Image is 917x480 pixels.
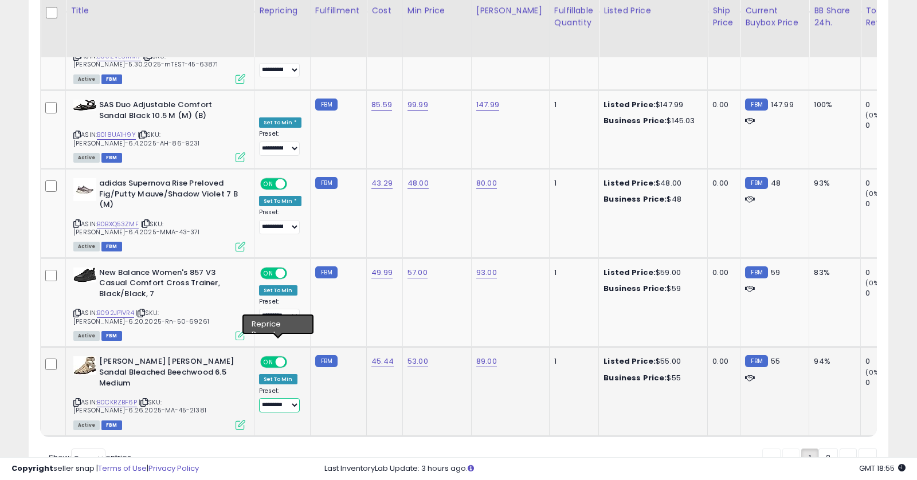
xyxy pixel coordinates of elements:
span: 55 [771,356,780,367]
span: All listings currently available for purchase on Amazon [73,153,100,163]
div: 0 [865,377,912,388]
span: ON [261,179,276,189]
div: 1 [554,178,590,188]
div: $55.00 [604,356,699,367]
b: SAS Duo Adjustable Comfort Sandal Black 10.5 M (M) (B) [99,100,238,124]
div: Preset: [259,130,301,156]
small: FBM [315,177,338,189]
div: seller snap | | [11,463,199,474]
a: 89.00 [476,356,497,367]
span: | SKU: [PERSON_NAME]-6.20.2025-Rn-50-69261 [73,308,209,325]
div: 0.00 [712,100,731,110]
div: $55 [604,373,699,383]
span: | SKU: [PERSON_NAME]-5.30.2025-rnTEST-45-63871 [73,52,218,69]
span: All listings currently available for purchase on Amazon [73,420,100,430]
a: 57.00 [407,267,428,278]
small: FBM [745,99,767,111]
div: Cost [371,5,398,17]
a: B018UA1H9Y [97,130,136,140]
div: Set To Min * [259,196,301,206]
b: [PERSON_NAME] [PERSON_NAME] Sandal Bleached Beechwood 6.5 Medium [99,356,238,391]
span: All listings currently available for purchase on Amazon [73,74,100,84]
div: ASIN: [73,356,245,428]
div: 1 [554,267,590,278]
div: 0.00 [712,356,731,367]
span: 147.99 [771,99,794,110]
a: 147.99 [476,99,499,111]
div: Last InventoryLab Update: 3 hours ago. [324,463,906,474]
span: All listings currently available for purchase on Amazon [73,242,100,251]
b: Business Price: [604,194,667,204]
a: 93.00 [476,267,497,278]
div: $147.99 [604,100,699,110]
a: 48.00 [407,178,429,189]
b: Listed Price: [604,99,656,110]
a: 99.99 [407,99,428,111]
a: B092JP1VR4 [97,308,134,318]
img: 31Tj9uB5x6L._SL40_.jpg [73,267,96,282]
span: | SKU: [PERSON_NAME]-6.26.2025-MA-45-21381 [73,398,206,415]
div: ASIN: [73,100,245,161]
a: B0BXQ53ZMF [97,219,139,229]
div: 94% [814,356,852,367]
a: 45.44 [371,356,394,367]
img: 318uD3FM7HL._SL40_.jpg [73,178,96,201]
div: 1 [554,100,590,110]
small: FBM [315,266,338,278]
div: $59.00 [604,267,699,278]
span: All listings currently available for purchase on Amazon [73,331,100,341]
span: ON [261,357,276,367]
small: FBM [745,355,767,367]
img: 41yU0xynyuL._SL40_.jpg [73,100,96,111]
div: ASIN: [73,21,245,82]
b: New Balance Women's 857 V3 Casual Comfort Cross Trainer, Black/Black, 7 [99,267,238,302]
b: adidas Supernova Rise Preloved Fig/Putty Mauve/Shadow Violet 7 B (M) [99,178,238,213]
div: 0.00 [712,178,731,188]
small: FBM [315,355,338,367]
div: Set To Min [259,285,297,296]
b: Listed Price: [604,267,656,278]
div: 0 [865,178,912,188]
div: Fulfillment [315,5,362,17]
b: Business Price: [604,372,667,383]
div: 0 [865,199,912,209]
div: Current Buybox Price [745,5,804,29]
div: $48 [604,194,699,204]
span: | SKU: [PERSON_NAME]-6.4.2025-AH-86-9231 [73,130,200,147]
div: [PERSON_NAME] [476,5,544,17]
small: FBM [315,99,338,111]
div: Preset: [259,52,301,77]
div: Repricing [259,5,305,17]
b: Listed Price: [604,178,656,188]
small: (0%) [865,189,881,198]
span: FBM [101,331,122,341]
div: BB Share 24h. [814,5,856,29]
span: 59 [771,267,780,278]
span: › [847,453,849,464]
a: Terms of Use [98,463,147,474]
div: Listed Price [604,5,703,17]
div: 0 [865,267,912,278]
span: OFF [285,268,304,278]
small: (0%) [865,111,881,120]
div: Preset: [259,387,301,413]
b: Business Price: [604,115,667,126]
a: 80.00 [476,178,497,189]
span: ON [261,268,276,278]
span: FBM [101,420,122,430]
div: Ship Price [712,5,735,29]
a: 43.29 [371,178,393,189]
a: B0CKRZBF6P [97,398,137,407]
div: Fulfillable Quantity [554,5,594,29]
span: Show: entries [49,452,131,463]
div: Preset: [259,208,301,234]
small: (0%) [865,278,881,288]
span: » [866,453,869,464]
div: Total Rev. [865,5,907,29]
div: Min Price [407,5,467,17]
strong: Copyright [11,463,53,474]
div: ASIN: [73,267,245,340]
div: 83% [814,267,852,278]
small: FBM [745,177,767,189]
div: 93% [814,178,852,188]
